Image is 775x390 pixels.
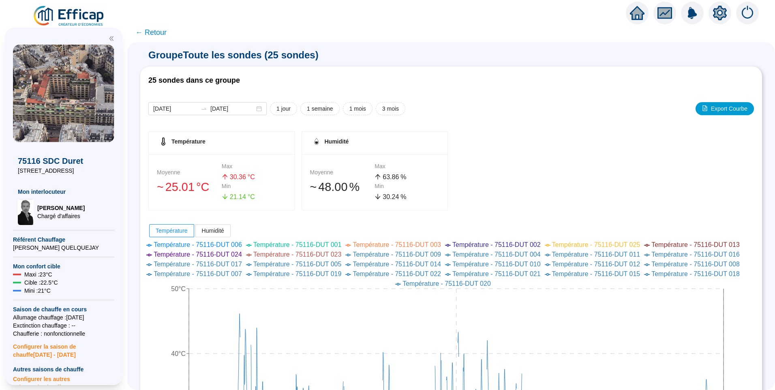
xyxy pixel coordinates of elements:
span: Température - 75116-DUT 005 [253,261,342,268]
span: Température - 75116-DUT 003 [353,241,441,248]
span: Température - 75116-DUT 008 [651,261,740,268]
button: Export Courbe [696,102,754,115]
div: Moyenne [157,168,222,177]
span: 󠁾~ [157,178,164,196]
span: Température - 75116-DUT 015 [552,270,640,277]
span: Mon confort cible [13,262,114,270]
span: Température - 75116-DUT 007 [154,270,242,277]
span: Groupe Toute les sondes (25 sondes) [140,49,762,62]
span: 75116 SDC Duret [18,155,109,167]
span: Température - 75116-DUT 024 [154,251,242,258]
span: double-left [109,36,114,41]
span: °C [196,178,209,196]
span: % [400,172,406,182]
span: swap-right [201,105,207,112]
span: [PERSON_NAME] QUELQUEJAY [13,244,114,252]
span: 30 [383,193,390,200]
button: 3 mois [376,102,405,115]
span: .36 [237,174,246,180]
span: Température - 75116-DUT 013 [651,241,740,248]
img: alerts [736,2,759,24]
span: file-image [702,105,708,111]
span: Température - 75116-DUT 021 [452,270,541,277]
img: alerts [681,2,704,24]
span: Température - 75116-DUT 018 [651,270,740,277]
span: .01 [178,180,195,193]
span: 1 semaine [307,105,333,113]
span: Saison de chauffe en cours [13,305,114,313]
span: Température - 75116-DUT 025 [552,241,640,248]
span: 3 mois [382,105,399,113]
span: 63 [383,174,390,180]
span: Température - 75116-DUT 002 [452,241,541,248]
tspan: 50°C [171,285,186,292]
span: arrow-up [222,174,228,180]
span: Température [171,138,206,145]
span: Température - 75116-DUT 012 [552,261,640,268]
span: [STREET_ADDRESS] [18,167,109,175]
span: 21 [230,193,237,200]
span: Mon interlocuteur [18,188,109,196]
span: Température - 75116-DUT 006 [154,241,242,248]
span: 25 sondes dans ce groupe [148,76,240,84]
span: .00 [331,180,347,193]
span: Température - 75116-DUT 004 [452,251,541,258]
span: % [349,178,360,196]
span: arrow-down [375,193,381,200]
button: 1 semaine [300,102,340,115]
span: arrow-down [222,193,228,200]
span: Température - 75116-DUT 010 [452,261,541,268]
span: Température [156,227,188,234]
span: Allumage chauffage : [DATE] [13,313,114,321]
button: 1 mois [343,102,373,115]
span: Export Courbe [711,105,747,113]
span: Température - 75116-DUT 022 [353,270,441,277]
span: Mini : 21 °C [24,287,51,295]
span: arrow-up [375,174,381,180]
span: 30 [230,174,237,180]
img: efficap energie logo [32,5,106,28]
span: Température - 75116-DUT 011 [552,251,640,258]
span: Humidité [325,138,349,145]
span: Température - 75116-DUT 014 [353,261,441,268]
span: to [201,105,207,112]
span: Température - 75116-DUT 019 [253,270,342,277]
span: Maxi : 23 °C [24,270,52,279]
span: °C [248,192,255,202]
tspan: 40°C [171,350,186,357]
div: Max [222,162,287,171]
span: °C [248,172,255,182]
div: Min [375,182,439,191]
span: Température - 75116-DUT 020 [402,280,491,287]
span: % [400,192,406,202]
span: .14 [237,193,246,200]
span: home [630,6,644,20]
span: Cible : 22.5 °C [24,279,58,287]
span: setting [713,6,727,20]
span: Humidité [202,227,224,234]
span: 25 [165,180,178,193]
span: .24 [390,193,399,200]
span: Autres saisons de chauffe [13,365,114,373]
span: 1 mois [349,105,366,113]
span: ← Retour [135,27,167,38]
img: Chargé d'affaires [18,199,34,225]
span: Température - 75116-DUT 023 [253,251,342,258]
span: 󠁾~ [310,178,317,196]
input: Date de début [153,105,197,113]
span: Configurer la saison de chauffe [DATE] - [DATE] [13,338,114,359]
span: fund [657,6,672,20]
span: .86 [390,174,399,180]
div: Max [375,162,439,171]
div: Min [222,182,287,191]
span: Chaufferie : non fonctionnelle [13,330,114,338]
span: [PERSON_NAME] [37,204,85,212]
span: Référent Chauffage [13,236,114,244]
span: 1 jour [276,105,291,113]
span: Chargé d'affaires [37,212,85,220]
span: Température - 75116-DUT 016 [651,251,740,258]
input: Date de fin [210,105,255,113]
button: 1 jour [270,102,297,115]
span: Température - 75116-DUT 017 [154,261,242,268]
span: Température - 75116-DUT 001 [253,241,342,248]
